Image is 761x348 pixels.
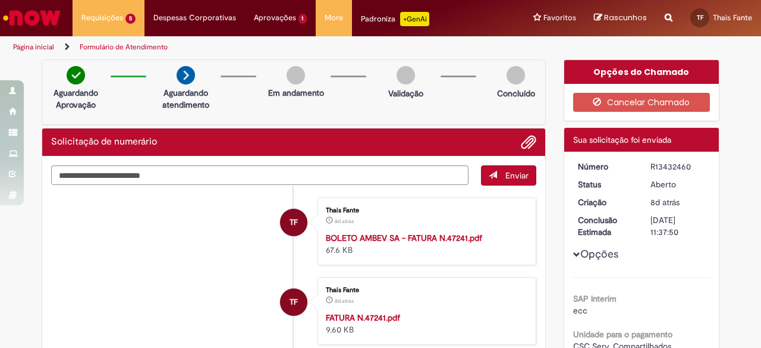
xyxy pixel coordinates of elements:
[569,214,642,238] dt: Conclusão Estimada
[51,137,157,148] h2: Solicitação de numerário Histórico de tíquete
[573,93,710,112] button: Cancelar Chamado
[153,12,236,24] span: Despesas Corporativas
[594,12,647,24] a: Rascunhos
[177,66,195,84] img: arrow-next.png
[650,197,680,208] time: 20/08/2025 13:37:46
[397,66,415,84] img: img-circle-grey.png
[326,312,400,323] a: FATURA N.47241.pdf
[573,293,617,304] b: SAP Interim
[573,305,587,316] span: ecc
[51,165,468,185] textarea: Digite sua mensagem aqui...
[388,87,423,99] p: Validação
[497,87,535,99] p: Concluído
[80,42,168,52] a: Formulário de Atendimento
[650,178,706,190] div: Aberto
[505,170,529,181] span: Enviar
[564,60,719,84] div: Opções do Chamado
[521,134,536,150] button: Adicionar anexos
[400,12,429,26] p: +GenAi
[1,6,62,30] img: ServiceNow
[713,12,752,23] span: Thais Fante
[335,218,354,225] time: 20/08/2025 13:37:43
[604,12,647,23] span: Rascunhos
[326,233,482,243] a: BOLETO AMBEV SA - FATURA N.47241.pdf
[325,12,343,24] span: More
[9,36,498,58] ul: Trilhas de página
[290,208,298,237] span: TF
[481,165,536,186] button: Enviar
[47,87,105,111] p: Aguardando Aprovação
[507,66,525,84] img: img-circle-grey.png
[650,196,706,208] div: 20/08/2025 13:37:46
[569,196,642,208] dt: Criação
[326,312,524,336] div: 9.60 KB
[67,66,85,84] img: check-circle-green.png
[361,12,429,26] div: Padroniza
[13,42,54,52] a: Página inicial
[81,12,123,24] span: Requisições
[157,87,215,111] p: Aguardando atendimento
[290,288,298,316] span: TF
[569,161,642,173] dt: Número
[298,14,307,24] span: 1
[335,218,354,225] span: 8d atrás
[335,297,354,305] span: 8d atrás
[287,66,305,84] img: img-circle-grey.png
[280,289,307,316] div: Thais Fante
[650,161,706,173] div: R13432460
[543,12,576,24] span: Favoritos
[326,207,524,214] div: Thais Fante
[268,87,324,99] p: Em andamento
[573,134,671,145] span: Sua solicitação foi enviada
[280,209,307,236] div: Thais Fante
[125,14,136,24] span: 5
[650,197,680,208] span: 8d atrás
[569,178,642,190] dt: Status
[573,329,672,340] b: Unidade para o pagamento
[697,14,703,21] span: TF
[326,232,524,256] div: 67.6 KB
[335,297,354,305] time: 20/08/2025 13:37:43
[326,287,524,294] div: Thais Fante
[254,12,296,24] span: Aprovações
[650,214,706,238] div: [DATE] 11:37:50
